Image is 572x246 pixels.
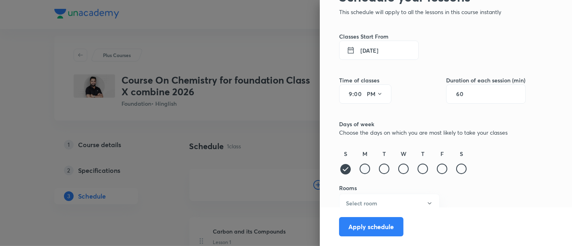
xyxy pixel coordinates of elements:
[344,150,347,158] h6: S
[339,217,403,236] button: Apply schedule
[460,150,463,158] h6: S
[362,150,367,158] h6: M
[446,76,526,84] h6: Duration of each session (min)
[339,194,440,213] button: Select room
[339,184,526,192] h6: Rooms
[339,76,391,84] h6: Time of classes
[339,84,391,104] div: :
[339,8,526,16] p: This schedule will apply to all the lessons in this course instantly
[339,128,526,137] p: Choose the days on which you are most likely to take your classes
[401,150,406,158] h6: W
[440,150,444,158] h6: F
[421,150,424,158] h6: T
[339,41,419,60] button: [DATE]
[383,150,386,158] h6: T
[364,88,386,100] button: PM
[339,32,526,41] h6: Classes Start From
[339,120,526,128] h6: Days of week
[346,199,377,207] h6: Select room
